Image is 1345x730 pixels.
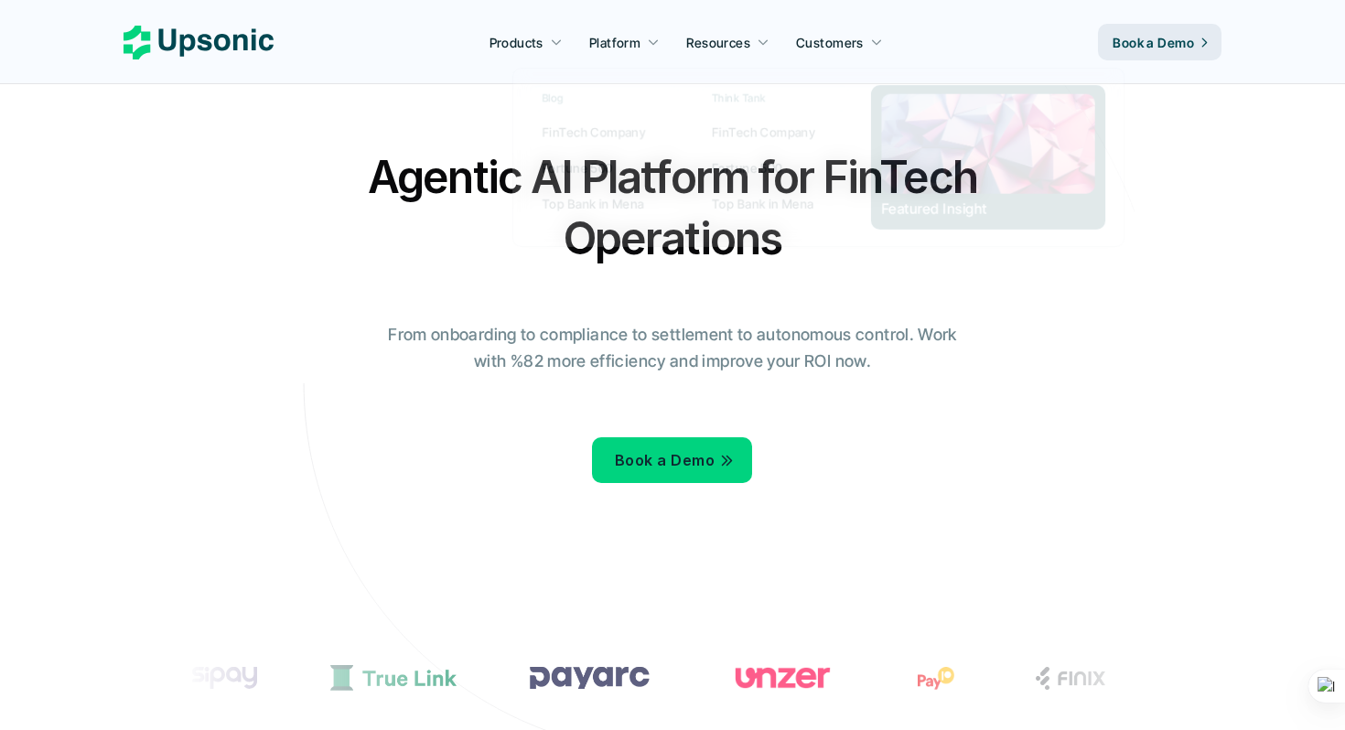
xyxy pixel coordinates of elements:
[711,158,781,177] p: Fortune 500
[542,92,564,105] p: Blog
[1113,33,1194,52] p: Book a Demo
[352,146,993,269] h2: Agentic AI Platform for FinTech Operations
[375,322,970,375] p: From onboarding to compliance to settlement to autonomous control. Work with %82 more efficiency ...
[711,92,765,105] p: Think Tank
[870,85,1104,230] a: Featured Insight
[615,447,715,474] p: Book a Demo
[542,123,645,141] p: FinTech Company
[532,188,680,219] a: Top Bank in Mena
[542,158,612,177] p: Fortune 500
[592,437,752,483] a: Book a Demo
[532,152,680,183] a: Fortune 500
[701,152,849,183] a: Fortune 500
[796,33,864,52] p: Customers
[1098,24,1221,60] a: Book a Demo
[686,33,750,52] p: Resources
[542,195,644,213] p: Top Bank in Mena
[701,116,849,147] a: FinTech Company
[490,33,543,52] p: Products
[881,199,1005,218] span: Featured Insight
[711,123,814,141] p: FinTech Company
[701,188,849,219] a: Top Bank in Mena
[479,26,574,59] a: Products
[532,116,680,147] a: FinTech Company
[711,195,813,213] p: Top Bank in Mena
[589,33,640,52] p: Platform
[881,199,986,218] p: Featured Insight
